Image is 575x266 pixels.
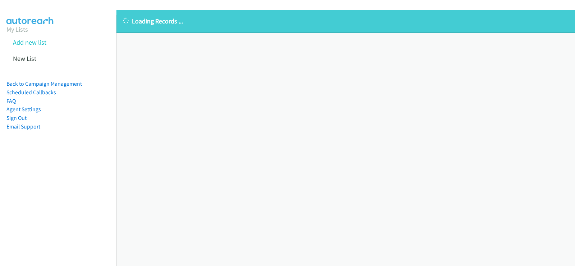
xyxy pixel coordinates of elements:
p: Loading Records ... [123,16,569,26]
a: Email Support [6,123,40,130]
a: New List [13,54,36,63]
a: Agent Settings [6,106,41,113]
a: Sign Out [6,114,27,121]
a: Scheduled Callbacks [6,89,56,96]
a: Add new list [13,38,46,46]
a: Back to Campaign Management [6,80,82,87]
a: My Lists [6,25,28,33]
a: FAQ [6,98,16,104]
